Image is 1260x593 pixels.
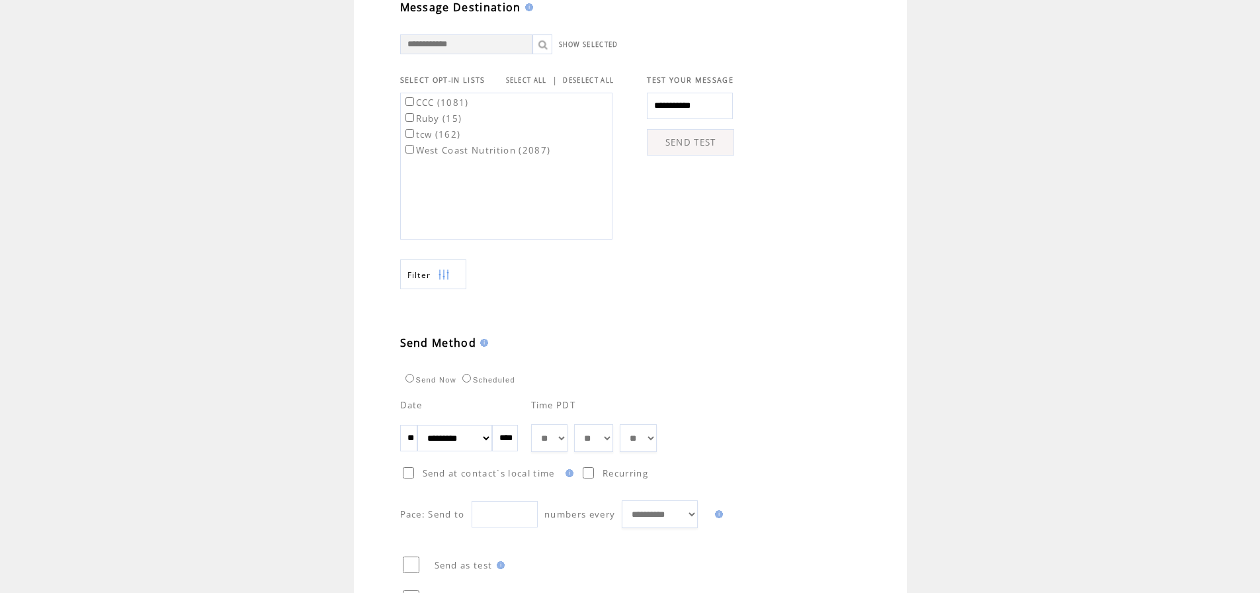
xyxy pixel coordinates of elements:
[462,374,471,383] input: Scheduled
[403,144,551,156] label: West Coast Nutrition (2087)
[400,399,423,411] span: Date
[405,374,414,383] input: Send Now
[435,559,493,571] span: Send as test
[403,128,461,140] label: tcw (162)
[506,76,547,85] a: SELECT ALL
[400,259,466,289] a: Filter
[403,97,469,109] label: CCC (1081)
[603,467,648,479] span: Recurring
[711,510,723,518] img: help.gif
[407,269,431,281] span: Show filters
[405,97,414,106] input: CCC (1081)
[476,339,488,347] img: help.gif
[402,376,456,384] label: Send Now
[562,469,573,477] img: help.gif
[405,145,414,154] input: West Coast Nutrition (2087)
[552,74,558,86] span: |
[521,3,533,11] img: help.gif
[493,561,505,569] img: help.gif
[544,508,615,520] span: numbers every
[400,508,465,520] span: Pace: Send to
[459,376,515,384] label: Scheduled
[405,129,414,138] input: tcw (162)
[647,75,734,85] span: TEST YOUR MESSAGE
[403,113,462,124] label: Ruby (15)
[531,399,576,411] span: Time PDT
[405,113,414,122] input: Ruby (15)
[400,75,485,85] span: SELECT OPT-IN LISTS
[647,129,734,156] a: SEND TEST
[423,467,555,479] span: Send at contact`s local time
[559,40,618,49] a: SHOW SELECTED
[563,76,614,85] a: DESELECT ALL
[438,260,450,290] img: filters.png
[400,336,477,350] span: Send Method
